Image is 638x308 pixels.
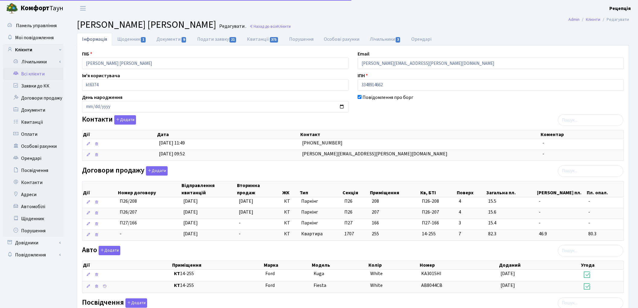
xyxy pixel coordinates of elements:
[239,209,253,215] span: [DATE]
[588,220,621,227] span: -
[344,209,352,215] span: П26
[82,94,122,101] label: День народження
[301,220,339,227] span: Паркінг
[3,128,63,140] a: Оплати
[3,116,63,128] a: Квитанції
[3,20,63,32] a: Панель управління
[144,165,168,176] a: Додати
[82,181,117,197] th: Дії
[141,37,146,43] span: 1
[540,130,624,139] th: Коментар
[459,209,483,216] span: 4
[82,261,172,269] th: Дії
[284,220,297,227] span: КТ
[77,33,112,46] a: Інформація
[542,140,544,146] span: -
[3,92,63,104] a: Договори продажу
[174,270,261,277] span: 14-255
[600,16,629,23] li: Редагувати
[588,198,621,205] span: -
[299,181,342,197] th: Тип
[82,246,120,255] label: Авто
[3,176,63,189] a: Контакти
[192,33,242,46] a: Подати заявку
[539,198,584,205] span: -
[362,94,413,101] label: Повідомлення про борг
[265,270,275,277] span: Ford
[3,152,63,164] a: Орендарі
[421,282,442,289] span: АВ8044СВ
[372,220,379,226] span: 166
[609,5,631,12] a: Рецепція
[588,230,621,237] span: 80.3
[82,166,168,176] label: Договори продажу
[459,198,483,205] span: 4
[539,220,584,227] span: -
[459,230,483,237] span: 7
[270,37,278,43] span: 375
[344,198,352,205] span: П26
[344,230,354,237] span: 1707
[3,189,63,201] a: Адреси
[159,151,185,157] span: [DATE] 09:52
[3,44,63,56] a: Клієнти
[501,282,515,289] span: [DATE]
[539,230,584,237] span: 46.9
[422,230,453,237] span: 14-255
[459,220,483,227] span: 3
[75,3,90,13] button: Переключити навігацію
[488,230,534,237] span: 82.3
[421,270,441,277] span: KA3015HI
[124,297,147,308] a: Додати
[151,33,192,46] a: Документи
[183,220,198,226] span: [DATE]
[120,220,137,226] span: П27/166
[174,282,180,289] b: КТ
[113,114,136,125] a: Додати
[419,261,498,269] th: Номер
[183,230,198,237] span: [DATE]
[319,33,365,46] a: Особові рахунки
[182,37,186,43] span: 9
[501,270,515,277] span: [DATE]
[3,201,63,213] a: Автомобілі
[486,181,536,197] th: Загальна пл.
[568,16,580,23] a: Admin
[301,198,339,205] span: Паркінг
[7,56,63,68] a: Лічильники
[406,33,437,46] a: Орендарі
[112,33,151,46] a: Щоденник
[284,209,297,216] span: КТ
[456,181,486,197] th: Поверх
[181,181,236,197] th: Відправлення квитанцій
[314,282,326,289] span: Fiesta
[82,72,120,79] label: Ім'я користувача
[21,3,49,13] b: Комфорт
[21,3,63,14] span: Таун
[342,181,369,197] th: Секція
[156,130,300,139] th: Дата
[559,13,638,26] nav: breadcrumb
[120,230,122,237] span: -
[3,213,63,225] a: Щоденник
[183,209,198,215] span: [DATE]
[370,282,383,289] span: White
[146,166,168,176] button: Договори продажу
[284,230,297,237] span: КТ
[586,181,624,197] th: Пл. опал.
[558,165,623,177] input: Пошук...
[114,115,136,125] button: Контакти
[120,209,137,215] span: П26/207
[586,16,600,23] a: Клієнти
[3,225,63,237] a: Порушення
[365,33,406,46] a: Лічильники
[15,34,54,41] span: Мої повідомлення
[558,245,623,256] input: Пошук...
[3,32,63,44] a: Мої повідомлення
[3,249,63,261] a: Повідомлення
[580,261,624,269] th: Угода
[311,261,368,269] th: Модель
[498,261,581,269] th: Доданий
[3,164,63,176] a: Посвідчення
